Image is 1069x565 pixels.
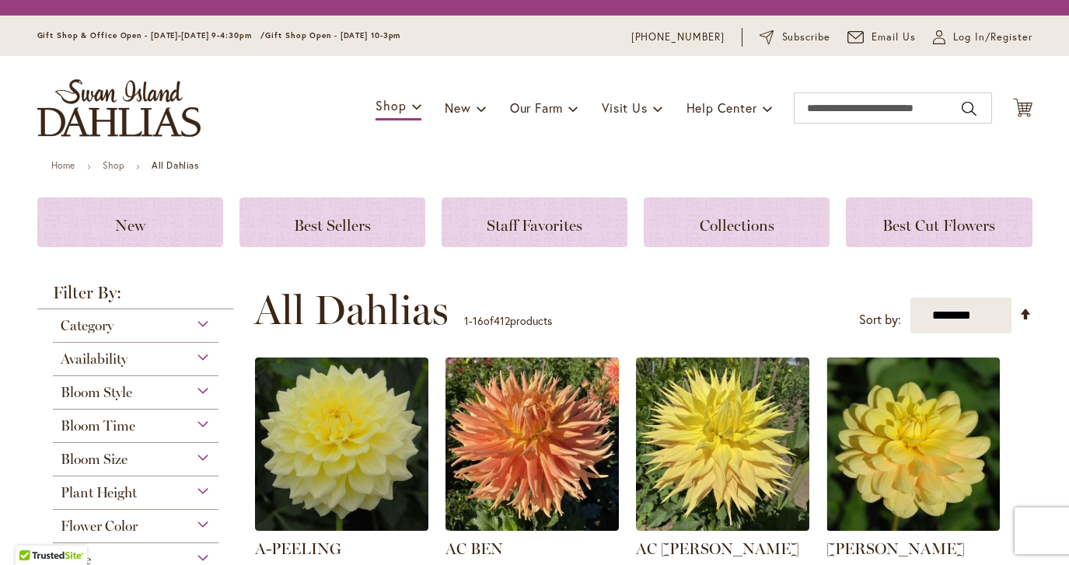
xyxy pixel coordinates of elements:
[473,313,484,328] span: 16
[51,159,75,171] a: Home
[442,197,627,247] a: Staff Favorites
[882,216,995,235] span: Best Cut Flowers
[255,357,428,531] img: A-Peeling
[872,30,916,45] span: Email Us
[859,305,901,334] label: Sort by:
[510,99,563,116] span: Our Farm
[933,30,1032,45] a: Log In/Register
[254,287,449,333] span: All Dahlias
[782,30,831,45] span: Subscribe
[636,519,809,534] a: AC Jeri
[445,357,619,531] img: AC BEN
[445,99,470,116] span: New
[700,216,774,235] span: Collections
[61,417,135,434] span: Bloom Time
[61,351,128,368] span: Availability
[494,313,510,328] span: 412
[846,197,1032,247] a: Best Cut Flowers
[103,159,124,171] a: Shop
[37,79,201,137] a: store logo
[445,519,619,534] a: AC BEN
[37,197,223,247] a: New
[37,284,235,309] strong: Filter By:
[376,97,406,113] span: Shop
[686,99,757,116] span: Help Center
[826,357,1000,531] img: AHOY MATEY
[61,384,132,401] span: Bloom Style
[464,313,469,328] span: 1
[636,539,799,558] a: AC [PERSON_NAME]
[239,197,425,247] a: Best Sellers
[644,197,830,247] a: Collections
[487,216,582,235] span: Staff Favorites
[37,30,266,40] span: Gift Shop & Office Open - [DATE]-[DATE] 9-4:30pm /
[255,519,428,534] a: A-Peeling
[847,30,916,45] a: Email Us
[255,539,341,558] a: A-PEELING
[61,317,114,334] span: Category
[826,539,965,558] a: [PERSON_NAME]
[826,519,1000,534] a: AHOY MATEY
[115,216,145,235] span: New
[61,484,137,501] span: Plant Height
[265,30,400,40] span: Gift Shop Open - [DATE] 10-3pm
[760,30,830,45] a: Subscribe
[294,216,371,235] span: Best Sellers
[631,30,725,45] a: [PHONE_NUMBER]
[602,99,647,116] span: Visit Us
[953,30,1032,45] span: Log In/Register
[61,518,138,535] span: Flower Color
[636,357,809,531] img: AC Jeri
[152,159,199,171] strong: All Dahlias
[61,451,128,468] span: Bloom Size
[464,309,552,333] p: - of products
[445,539,503,558] a: AC BEN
